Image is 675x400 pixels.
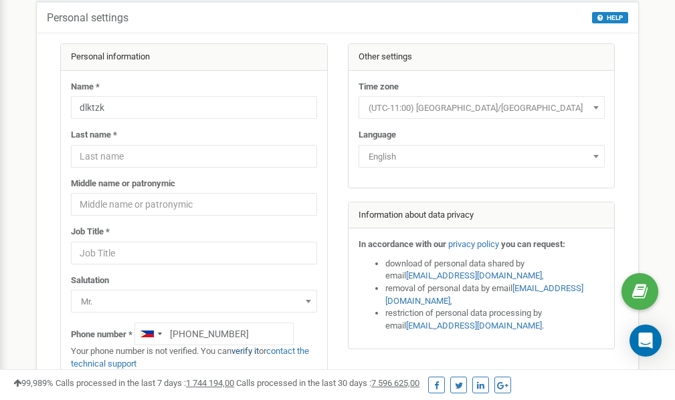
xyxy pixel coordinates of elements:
[385,258,605,282] li: download of personal data shared by email ,
[61,44,327,71] div: Personal information
[448,239,499,249] a: privacy policy
[71,345,317,370] p: Your phone number is not verified. You can or
[231,346,259,356] a: verify it
[359,239,446,249] strong: In accordance with our
[363,148,600,166] span: English
[385,282,605,307] li: removal of personal data by email ,
[501,239,565,249] strong: you can request:
[236,378,419,388] span: Calls processed in the last 30 days :
[592,12,628,23] button: HELP
[186,378,234,388] u: 1 744 194,00
[71,346,309,369] a: contact the technical support
[363,99,600,118] span: (UTC-11:00) Pacific/Midway
[71,129,117,142] label: Last name *
[71,145,317,168] input: Last name
[349,202,615,229] div: Information about data privacy
[385,283,583,306] a: [EMAIL_ADDRESS][DOMAIN_NAME]
[13,378,54,388] span: 99,989%
[359,129,396,142] label: Language
[71,226,110,238] label: Job Title *
[406,270,542,280] a: [EMAIL_ADDRESS][DOMAIN_NAME]
[371,378,419,388] u: 7 596 625,00
[71,290,317,313] span: Mr.
[349,44,615,71] div: Other settings
[359,81,399,93] label: Time zone
[134,323,294,345] input: +1-800-555-55-55
[71,274,109,287] label: Salutation
[359,145,605,168] span: English
[71,242,317,264] input: Job Title
[47,12,128,24] h5: Personal settings
[71,81,100,93] label: Name *
[76,292,312,311] span: Mr.
[71,329,132,341] label: Phone number *
[630,325,662,357] div: Open Intercom Messenger
[71,178,175,190] label: Middle name or patronymic
[71,193,317,216] input: Middle name or patronymic
[359,96,605,119] span: (UTC-11:00) Pacific/Midway
[406,321,542,331] a: [EMAIL_ADDRESS][DOMAIN_NAME]
[385,307,605,332] li: restriction of personal data processing by email .
[71,96,317,119] input: Name
[135,323,166,345] div: Telephone country code
[56,378,234,388] span: Calls processed in the last 7 days :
